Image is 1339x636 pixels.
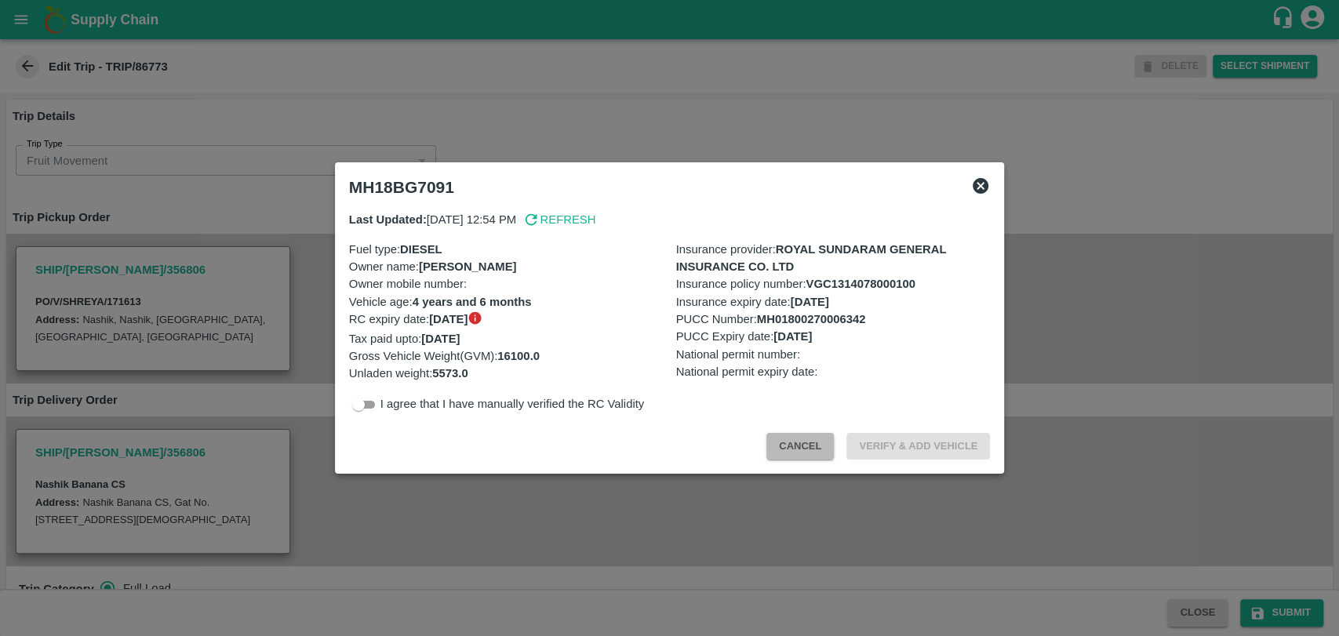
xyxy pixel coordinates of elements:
p: Refresh [540,211,595,228]
b: [DATE] [421,333,460,345]
p: [DATE] 12:54 PM [349,211,516,228]
b: MH18BG7091 [349,178,454,196]
p: PUCC Number : [676,311,991,328]
b: DIESEL [400,243,442,256]
p: Unladen weight : [349,365,664,382]
b: ROYAL SUNDARAM GENERAL INSURANCE CO. LTD [676,243,947,273]
p: Insurance provider : [676,241,991,276]
p: Gross Vehicle Weight(GVM) : [349,347,664,365]
p: I agree that I have manually verified the RC Validity [380,395,644,412]
p: Owner name : [349,258,664,275]
p: Vehicle age : [349,293,664,311]
b: MH01800270006342 [757,313,866,325]
button: Cancel [766,433,834,460]
b: Last Updated: [349,213,427,226]
b: [PERSON_NAME] [419,260,517,273]
span: National permit expiry date : [676,363,818,380]
b: 5573.0 [432,367,468,380]
p: National permit number : [676,346,991,363]
b: [DATE] [773,330,812,343]
p: Fuel type : [349,241,664,258]
b: 4 years and 6 months [413,296,532,308]
button: Refresh [522,211,595,228]
span: PUCC Expiry date : [676,328,813,345]
span: Insurance expiry date : [676,293,829,311]
p: Tax paid upto : [349,330,664,347]
p: Owner mobile number : [349,275,664,293]
span: RC expiry date : [349,311,468,328]
b: VGC1314078000100 [806,278,915,290]
p: Insurance policy number : [676,275,991,293]
b: 16100.0 [497,350,540,362]
b: [DATE] [429,313,468,325]
b: [DATE] [791,296,829,308]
